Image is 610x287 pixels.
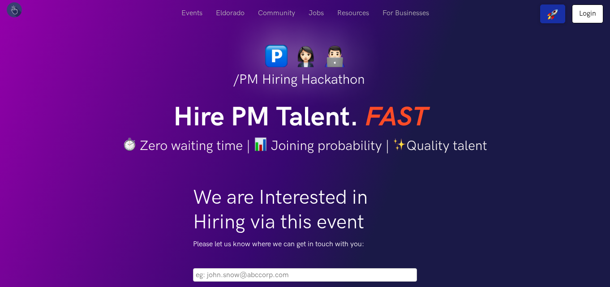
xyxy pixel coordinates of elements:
[209,4,251,22] a: Eldorado
[547,9,558,20] img: rocket
[376,4,436,22] a: For Businesses
[331,4,376,22] a: Resources
[193,239,417,250] label: Please let us know where we can get in touch with you:
[175,4,209,22] a: Events
[193,185,417,235] h1: We are Interested in Hiring via this event
[251,4,302,22] a: Community
[7,2,22,17] img: UXHack logo
[572,4,603,23] a: Login
[302,4,331,22] a: Jobs
[193,268,417,282] input: Please fill this field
